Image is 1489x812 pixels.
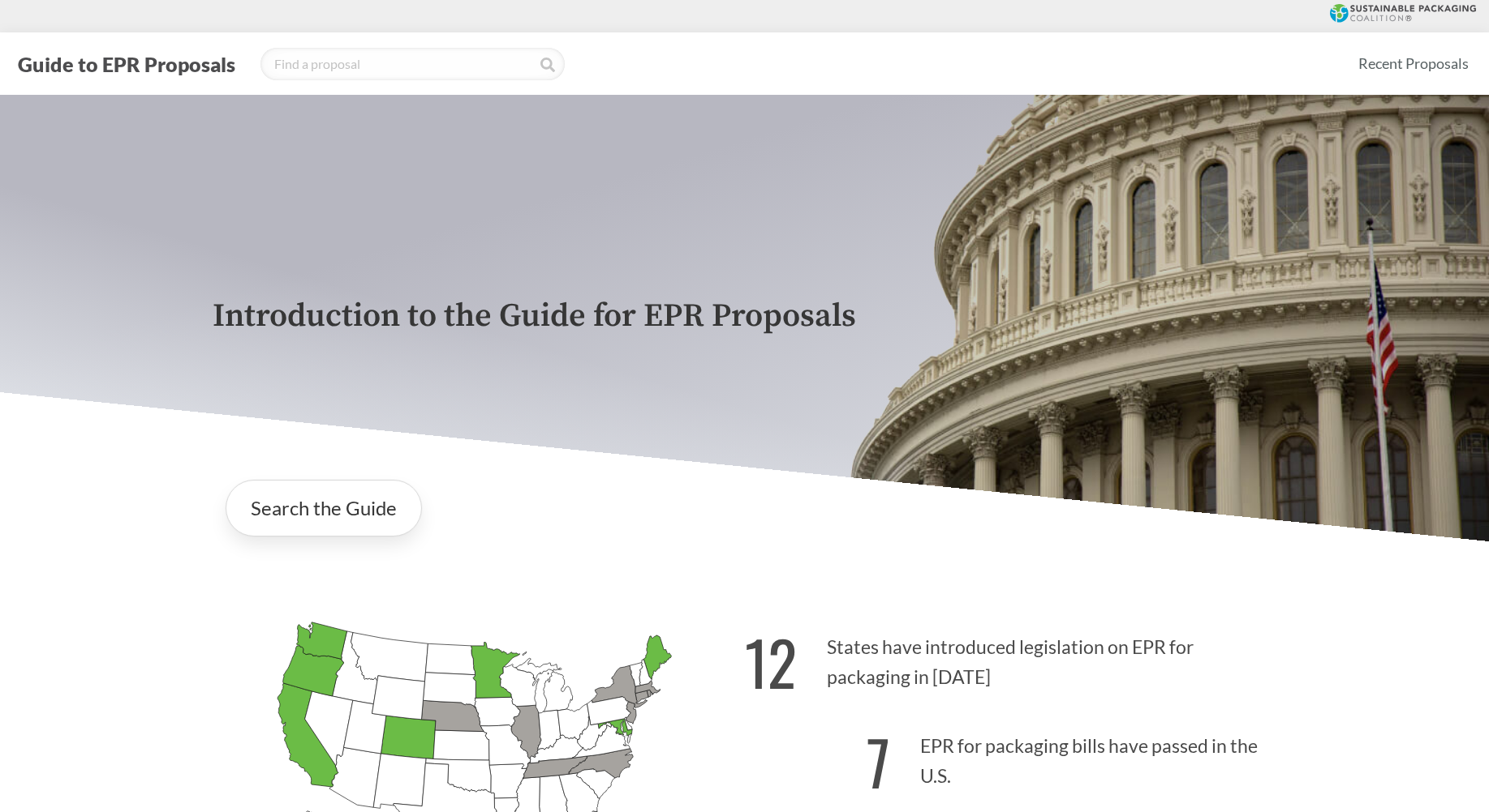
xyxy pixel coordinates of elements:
p: Introduction to the Guide for EPR Proposals [213,298,1277,335]
strong: 7 [867,716,890,806]
strong: 12 [745,617,797,707]
p: EPR for packaging bills have passed in the U.S. [745,707,1277,806]
input: Find a proposal [260,48,565,80]
button: Guide to EPR Proposals [13,51,240,77]
a: Recent Proposals [1351,45,1476,82]
a: Search the Guide [226,480,422,536]
p: States have introduced legislation on EPR for packaging in [DATE] [745,608,1277,707]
